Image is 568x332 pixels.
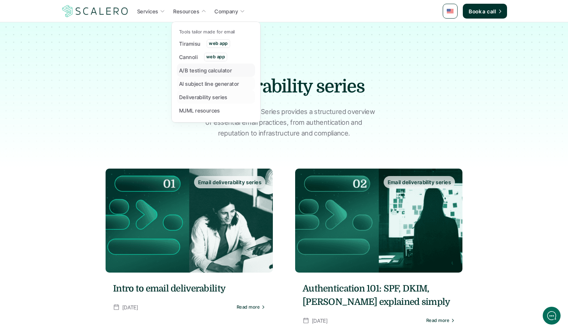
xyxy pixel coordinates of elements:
span: We run on Gist [62,260,94,264]
a: Cannoliweb app [177,50,255,64]
a: AI subject line generator [177,77,255,90]
p: Tools tailor made for email [179,29,235,35]
p: Email deliverability series [198,178,261,186]
p: Company [214,7,238,15]
p: Read more [426,318,449,323]
h2: Let us know if we can help with lifecycle marketing. [11,49,138,85]
iframe: gist-messenger-bubble-iframe [543,307,561,325]
a: Deliverability series [177,90,255,104]
p: Cannoli [179,53,198,61]
a: Read more [237,305,265,310]
p: web app [209,41,227,46]
p: Deliverability series [179,93,227,101]
p: A/B testing calculator [179,66,232,74]
a: Email deliverability series [106,169,273,273]
a: Email deliverability series [295,169,462,273]
a: Book a call [463,4,507,19]
span: New conversation [48,103,89,109]
a: A/B testing calculator [177,64,255,77]
a: Tiramisuweb app [177,37,255,50]
p: Read more [237,305,260,310]
p: Tiramisu [179,40,200,48]
a: Authentication 101: SPF, DKIM, [PERSON_NAME] explained simply [303,282,455,309]
p: Services [137,7,158,15]
button: New conversation [12,98,137,113]
p: Email deliverability series [388,178,451,186]
h1: Hi! Welcome to [GEOGRAPHIC_DATA]. [11,36,138,48]
p: Resources [173,7,199,15]
p: [DATE] [312,316,328,325]
p: AI subject line generator [179,80,239,88]
p: web app [206,54,225,59]
p: Book a call [469,7,496,15]
h1: Deliverability series [154,74,414,99]
img: Scalero company logo [61,4,129,18]
a: Intro to email deliverability [113,282,265,295]
p: [DATE] [122,303,138,312]
a: MJML resources [177,104,255,117]
p: MJML resources [179,107,220,114]
p: Scalero’s Deliverability Series provides a structured overview of essential email practices, from... [191,107,377,139]
a: Read more [426,318,455,323]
